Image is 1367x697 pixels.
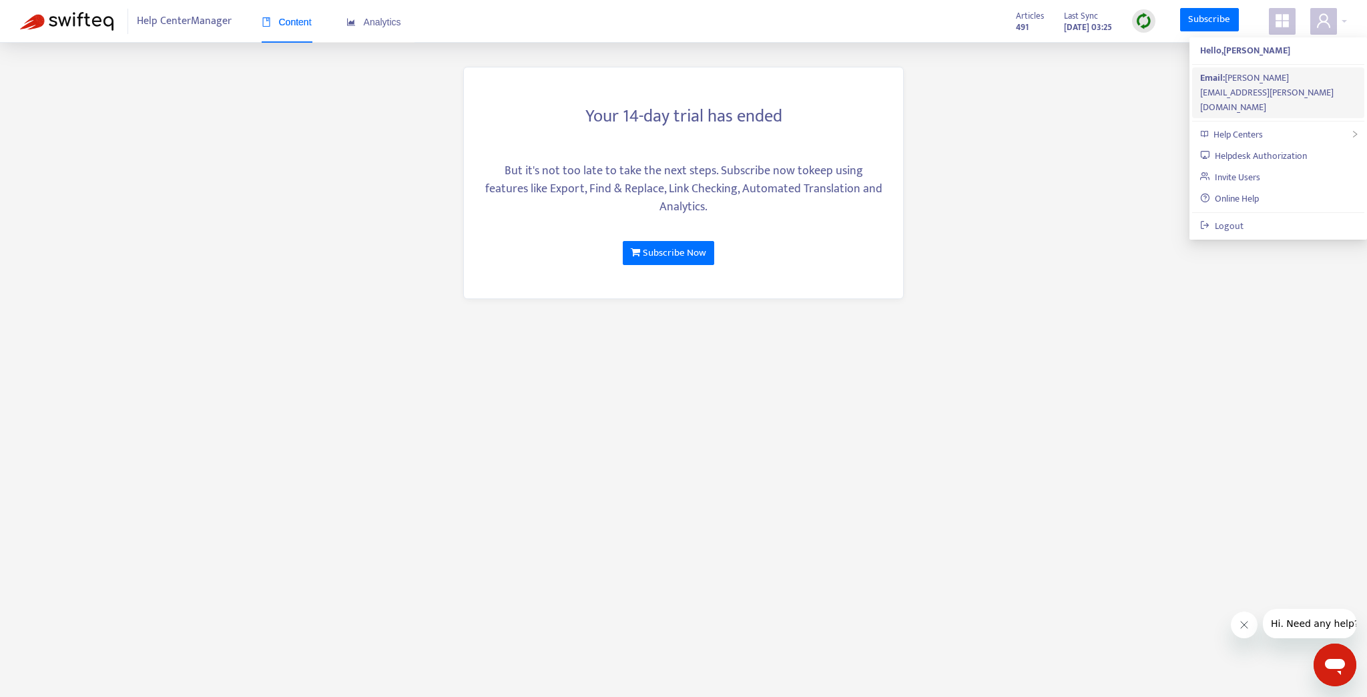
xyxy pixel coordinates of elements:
span: book [262,17,271,27]
span: Analytics [346,17,401,27]
iframe: Button to launch messaging window [1314,644,1356,686]
span: Help Centers [1213,127,1263,142]
span: appstore [1274,13,1290,29]
span: right [1351,130,1359,138]
img: sync.dc5367851b00ba804db3.png [1135,13,1152,29]
a: Subscribe [1180,8,1239,32]
img: Swifteq [20,12,113,31]
div: But it's not too late to take the next steps. Subscribe now to keep using features like Export, F... [484,162,883,216]
a: Subscribe Now [623,241,714,265]
span: Articles [1016,9,1044,23]
strong: Hello, [PERSON_NAME] [1200,43,1290,58]
span: Last Sync [1064,9,1098,23]
a: Invite Users [1200,170,1260,185]
span: Content [262,17,312,27]
a: Online Help [1200,191,1259,206]
h3: Your 14-day trial has ended [484,106,883,128]
strong: 491 [1016,20,1029,35]
a: Logout [1200,218,1244,234]
span: Help Center Manager [137,9,232,34]
div: [PERSON_NAME][EMAIL_ADDRESS][PERSON_NAME][DOMAIN_NAME] [1200,71,1356,115]
span: area-chart [346,17,356,27]
iframe: Message from company [1263,609,1356,638]
span: user [1316,13,1332,29]
strong: [DATE] 03:25 [1064,20,1112,35]
a: Helpdesk Authorization [1200,148,1307,164]
span: Hi. Need any help? [8,9,96,20]
iframe: Close message [1231,612,1258,638]
strong: Email: [1200,70,1225,85]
